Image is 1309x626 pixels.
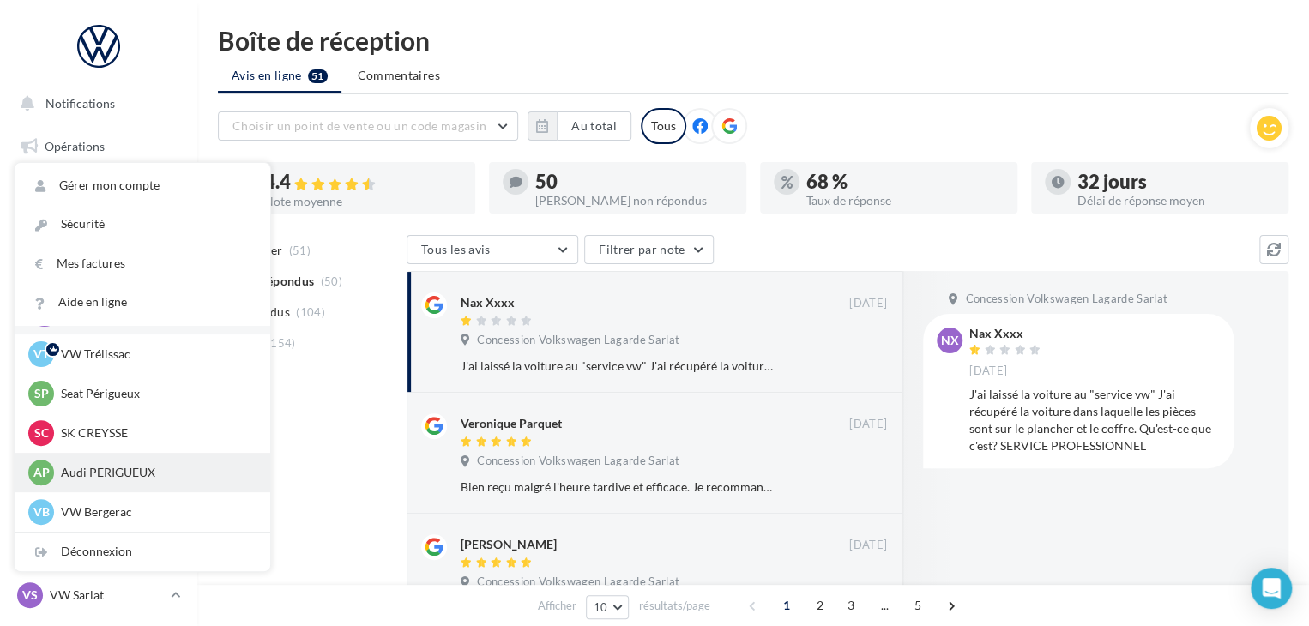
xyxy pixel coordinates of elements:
div: Taux de réponse [806,195,1004,207]
span: (104) [296,305,325,319]
div: 32 jours [1077,172,1275,191]
span: Concession Volkswagen Lagarde Sarlat [477,454,679,469]
span: AP [33,464,50,481]
span: Concession Volkswagen Lagarde Sarlat [965,292,1167,307]
span: (51) [289,244,311,257]
p: SK CREYSSE [61,424,250,442]
span: 5 [904,592,932,619]
p: VW Sarlat [50,587,164,604]
span: VT [33,346,49,363]
span: (154) [267,336,296,350]
div: Note moyenne [264,196,461,208]
div: Boîte de réception [218,27,1288,53]
span: SC [34,424,49,442]
button: Notifications [10,86,180,122]
p: Seat Périgueux [61,385,250,402]
div: Délai de réponse moyen [1077,195,1275,207]
span: SP [34,385,49,402]
a: Sécurité [15,205,270,244]
a: Aide en ligne [15,283,270,322]
p: VW Trélissac [61,346,250,363]
button: Filtrer par note [584,235,714,264]
span: [DATE] [849,417,887,432]
a: Mes factures [15,244,270,283]
div: Déconnexion [15,533,270,571]
div: Nax Xxxx [969,328,1045,340]
span: Concession Volkswagen Lagarde Sarlat [477,575,679,590]
span: 2 [806,592,834,619]
p: Audi PERIGUEUX [61,464,250,481]
a: Campagnes DataOnDemand [10,485,187,536]
button: Au total [528,111,631,141]
a: Visibilité en ligne [10,215,187,251]
a: Boîte de réception51 [10,171,187,208]
a: Campagnes [10,258,187,294]
span: [DATE] [849,296,887,311]
a: Contacts [10,300,187,336]
button: Tous les avis [407,235,578,264]
div: Veronique Parquet [461,415,562,432]
div: Open Intercom Messenger [1251,568,1292,609]
span: résultats/page [638,598,709,614]
span: NX [941,332,959,349]
div: J'ai laissé la voiture au "service vw" J'ai récupéré la voiture dans laquelle les pièces sont sur... [969,386,1220,454]
span: Concession Volkswagen Lagarde Sarlat [477,333,679,348]
button: Choisir un point de vente ou un code magasin [218,111,518,141]
button: 10 [586,595,630,619]
div: Tous [641,108,686,144]
a: Médiathèque [10,343,187,379]
span: Choisir un point de vente ou un code magasin [232,118,486,133]
a: Gérer mon compte [15,166,270,205]
span: Commentaires [358,67,440,84]
span: 1 [773,592,800,619]
span: 10 [594,600,608,614]
a: Calendrier [10,386,187,422]
p: VW Bergerac [61,503,250,521]
span: Tous les avis [421,242,491,256]
span: [DATE] [849,538,887,553]
div: Bien reçu malgré l'heure tardive et efficace. Je recommande [461,479,775,496]
span: VB [33,503,50,521]
button: Au total [557,111,631,141]
a: VS VW Sarlat [14,579,184,611]
a: PLV et print personnalisable [10,428,187,479]
div: J'ai laissé la voiture au "service vw" J'ai récupéré la voiture dans laquelle les pièces sont sur... [461,358,775,375]
span: Notifications [45,96,115,111]
div: 4.4 [264,172,461,192]
span: VS [22,587,38,604]
span: Opérations [45,139,105,153]
a: Opérations [10,129,187,165]
div: Nax Xxxx [461,294,515,311]
span: 3 [837,592,865,619]
div: [PERSON_NAME] non répondus [535,195,733,207]
div: 68 % [806,172,1004,191]
span: Afficher [538,598,576,614]
span: ... [871,592,898,619]
div: [PERSON_NAME] [461,536,557,553]
span: [DATE] [969,364,1007,379]
div: 50 [535,172,733,191]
